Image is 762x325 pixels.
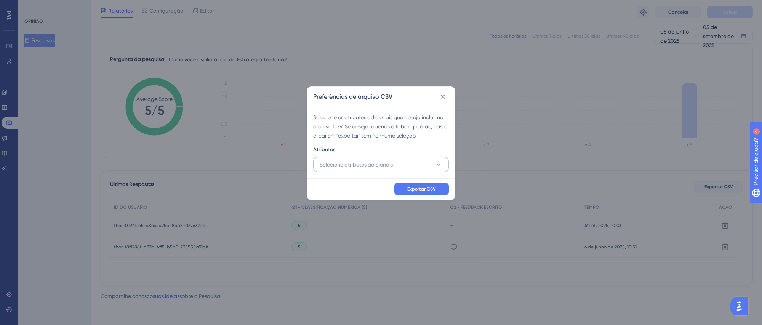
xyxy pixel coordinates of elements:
font: Atributos [313,146,335,152]
font: Precisar de ajuda? [18,3,66,9]
font: 4 [71,5,73,9]
iframe: Iniciador do Assistente de IA do UserGuiding [730,295,753,318]
font: Exportar CSV [407,186,436,192]
font: Selecione os atributos adicionais que deseja incluir no arquivo CSV. Se desejar apenas a tabela p... [313,114,448,139]
font: Preferências de arquivo CSV [313,93,392,100]
font: Selecione atributos adicionais [320,162,393,168]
